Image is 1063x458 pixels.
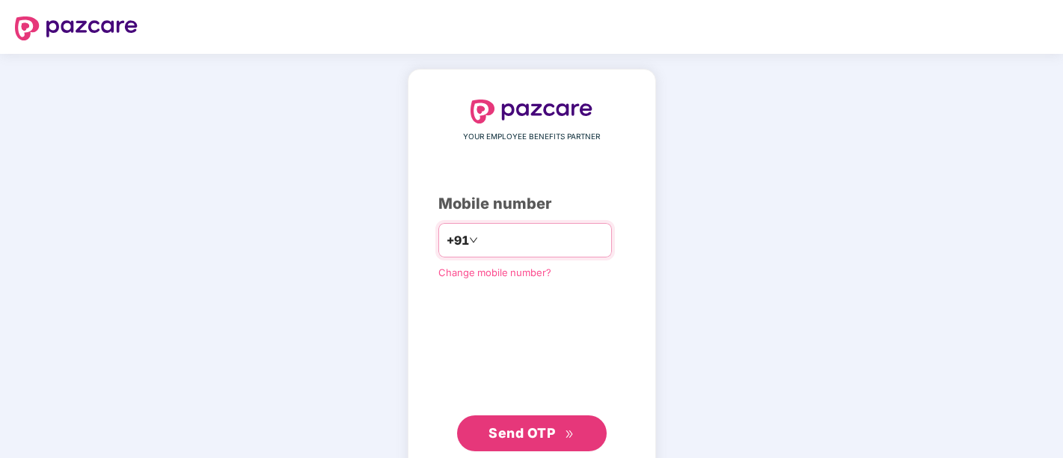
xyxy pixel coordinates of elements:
img: logo [471,100,593,123]
div: Mobile number [438,192,625,216]
button: Send OTPdouble-right [457,415,607,451]
span: double-right [565,430,575,439]
span: +91 [447,231,469,250]
span: Send OTP [488,425,555,441]
img: logo [15,16,138,40]
a: Change mobile number? [438,266,551,278]
span: down [469,236,478,245]
span: YOUR EMPLOYEE BENEFITS PARTNER [463,131,600,143]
